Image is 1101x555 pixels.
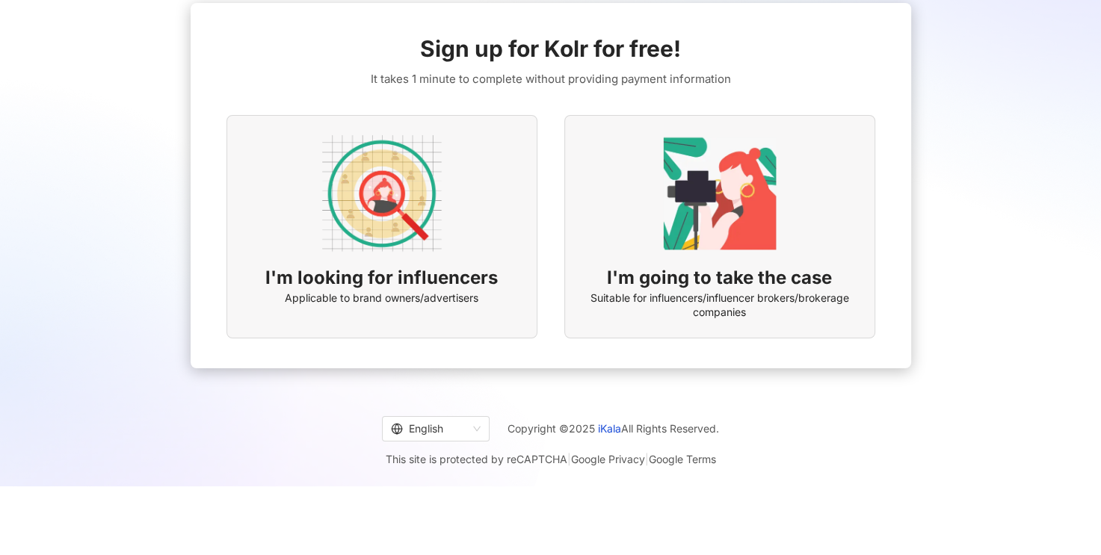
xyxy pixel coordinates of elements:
[598,422,621,435] a: iKala
[567,453,571,465] span: |
[583,291,857,320] span: Suitable for influencers/influencer brokers/brokerage companies
[265,265,498,291] span: I'm looking for influencers
[649,453,716,465] a: Google Terms
[508,420,719,438] span: Copyright © 2025 All Rights Reserved.
[386,450,716,468] span: This site is protected by reCAPTCHA
[645,453,649,465] span: |
[420,33,681,64] span: Sign up for Kolr for free!
[285,291,478,306] span: Applicable to brand owners/advertisers
[660,134,780,253] img: KOL identity option
[391,417,467,441] div: English
[371,70,731,88] span: It takes 1 minute to complete without providing payment information
[571,453,645,465] a: Google Privacy
[322,134,442,253] img: AD identity option
[607,265,832,291] span: I'm going to take the case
